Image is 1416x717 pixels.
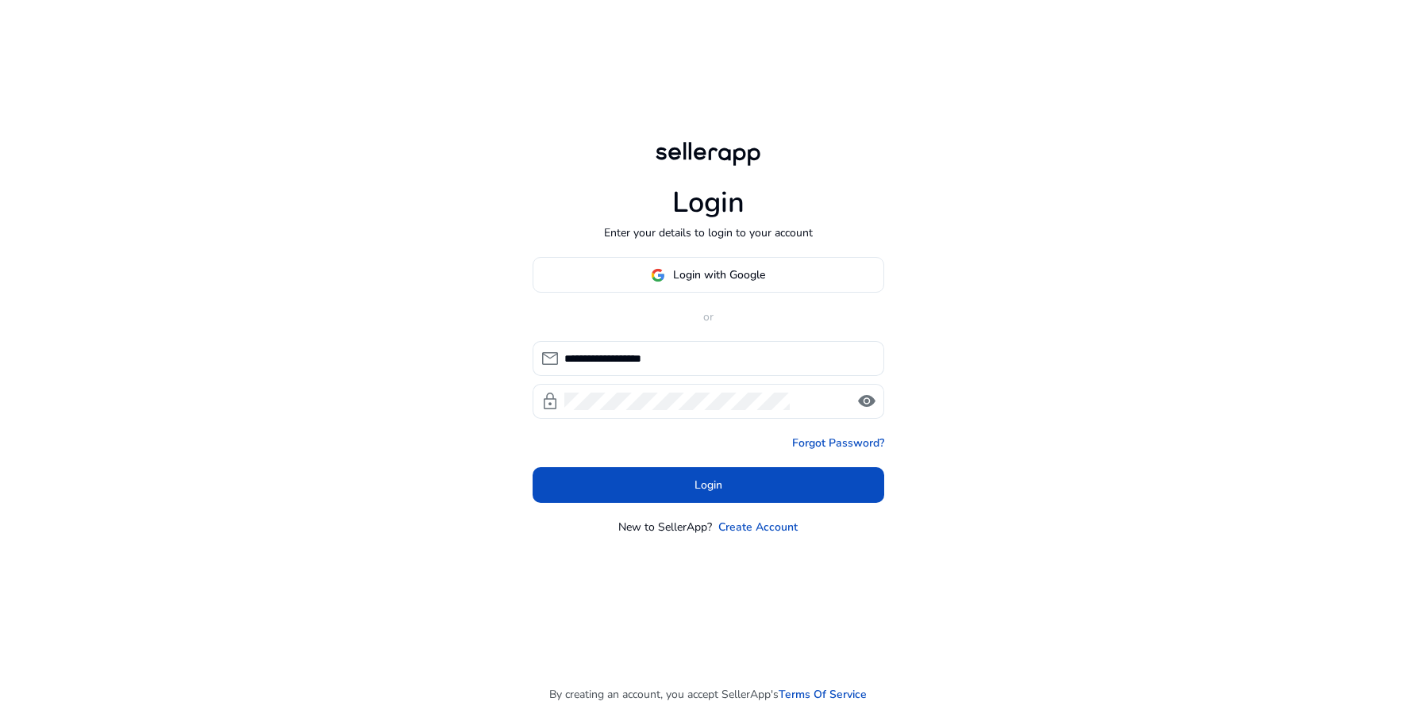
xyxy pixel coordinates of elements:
img: google-logo.svg [651,268,665,282]
a: Forgot Password? [792,435,884,451]
p: or [533,309,884,325]
h1: Login [672,186,745,220]
p: New to SellerApp? [618,519,712,535]
span: Login [695,477,722,493]
p: Enter your details to login to your account [604,224,813,241]
span: Login with Google [673,266,765,283]
a: Create Account [718,519,798,535]
a: Terms Of Service [779,686,867,703]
